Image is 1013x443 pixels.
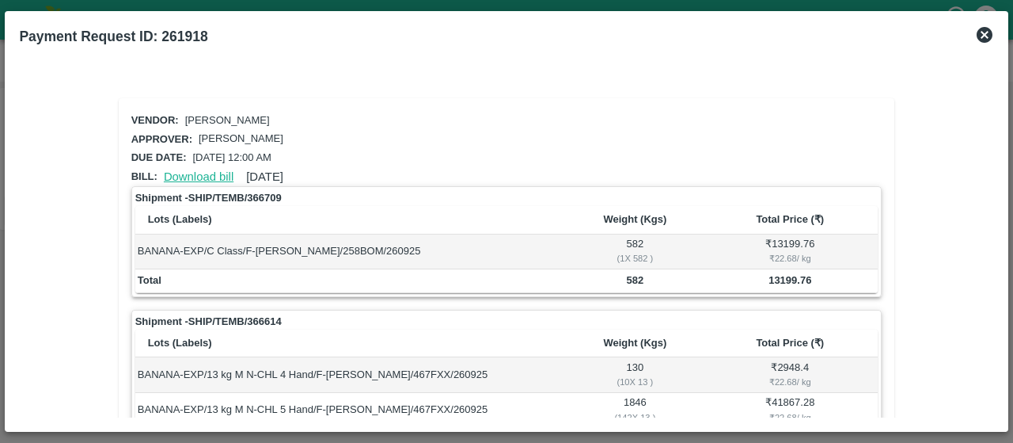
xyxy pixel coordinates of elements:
b: Total Price (₹) [756,213,824,225]
strong: Shipment - SHIP/TEMB/366614 [135,314,282,330]
td: ₹ 13199.76 [702,235,878,269]
p: [PERSON_NAME] [185,113,270,128]
span: Bill: [131,170,157,182]
b: Weight (Kgs) [603,337,666,349]
div: ₹ 22.68 / kg [704,375,875,389]
b: Total Price (₹) [756,337,824,349]
b: 13199.76 [768,274,811,286]
td: 582 [568,235,703,269]
span: Approver: [131,133,192,145]
strong: Shipment - SHIP/TEMB/366709 [135,190,282,206]
div: ₹ 22.68 / kg [704,251,875,265]
span: [DATE] [246,170,283,183]
span: Vendor: [131,114,179,126]
b: Lots (Labels) [148,337,212,349]
td: ₹ 2948.4 [702,357,878,392]
td: BANANA-EXP/13 kg M N-CHL 5 Hand/F-[PERSON_NAME]/467FXX/260925 [135,393,568,428]
b: Lots (Labels) [148,213,212,225]
b: Payment Request ID: 261918 [19,29,207,44]
p: [PERSON_NAME] [199,132,283,147]
div: ( 142 X 13 ) [571,411,700,425]
div: ( 1 X 582 ) [571,251,700,265]
span: Due date: [131,151,187,163]
a: Download bill [164,170,233,183]
b: 582 [627,274,644,286]
td: BANANA-EXP/C Class/F-[PERSON_NAME]/258BOM/260925 [135,235,568,269]
td: BANANA-EXP/13 kg M N-CHL 4 Hand/F-[PERSON_NAME]/467FXX/260925 [135,357,568,392]
b: Total [138,274,161,286]
div: ₹ 22.68 / kg [704,411,875,425]
div: ( 10 X 13 ) [571,375,700,389]
td: 1846 [568,393,703,428]
p: [DATE] 12:00 AM [192,151,271,166]
b: Weight (Kgs) [603,213,666,225]
td: ₹ 41867.28 [702,393,878,428]
td: 130 [568,357,703,392]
